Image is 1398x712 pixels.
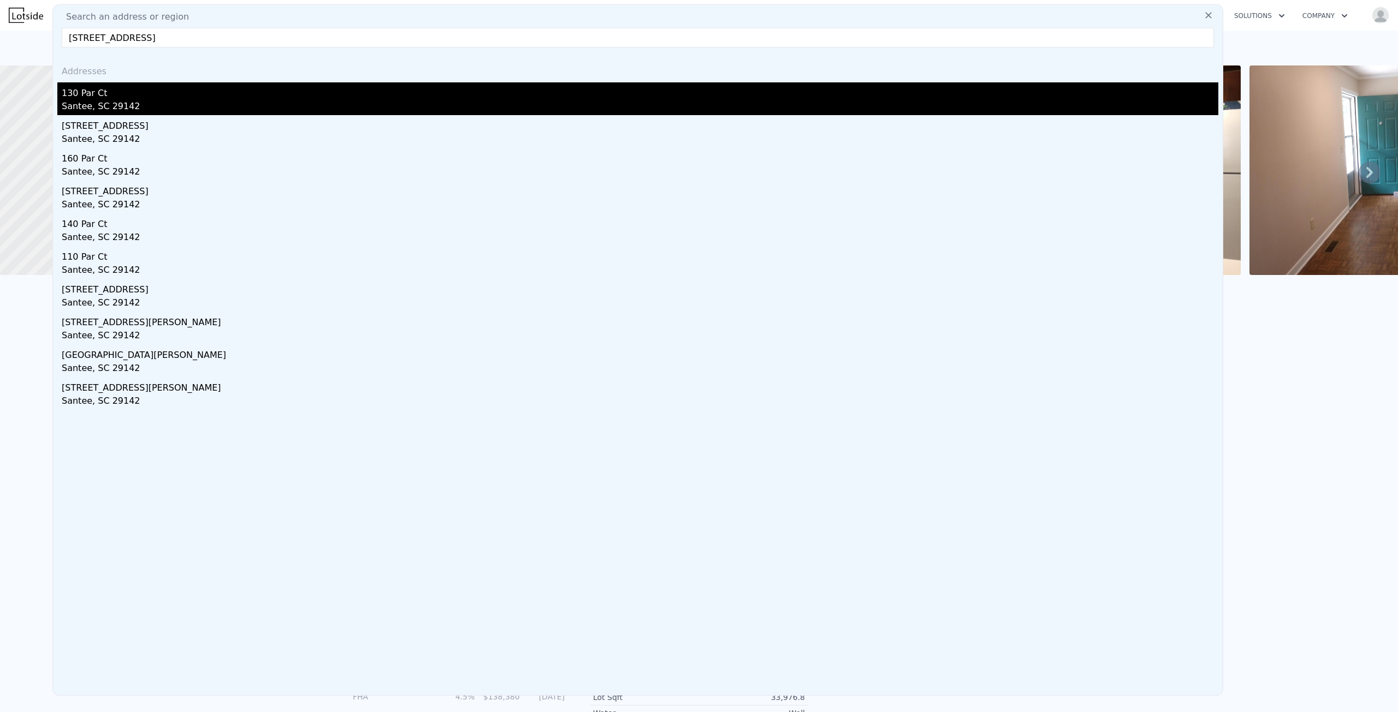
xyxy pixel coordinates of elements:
[62,329,1218,344] div: Santee, SC 29142
[62,213,1218,231] div: 140 Par Ct
[62,296,1218,312] div: Santee, SC 29142
[699,692,805,703] div: 33,976.8
[62,28,1214,47] input: Enter an address, city, region, neighborhood or zip code
[62,344,1218,362] div: [GEOGRAPHIC_DATA][PERSON_NAME]
[62,312,1218,329] div: [STREET_ADDRESS][PERSON_NAME]
[62,231,1218,246] div: Santee, SC 29142
[9,8,43,23] img: Lotside
[1372,7,1389,24] img: avatar
[62,264,1218,279] div: Santee, SC 29142
[57,10,189,23] span: Search an address or region
[62,181,1218,198] div: [STREET_ADDRESS]
[62,246,1218,264] div: 110 Par Ct
[62,100,1218,115] div: Santee, SC 29142
[62,165,1218,181] div: Santee, SC 29142
[481,691,519,702] div: $138,380
[62,115,1218,133] div: [STREET_ADDRESS]
[57,56,1218,82] div: Addresses
[62,148,1218,165] div: 160 Par Ct
[62,133,1218,148] div: Santee, SC 29142
[1294,6,1356,26] button: Company
[593,692,699,703] div: Lot Sqft
[62,82,1218,100] div: 130 Par Ct
[1225,6,1294,26] button: Solutions
[62,377,1218,394] div: [STREET_ADDRESS][PERSON_NAME]
[62,279,1218,296] div: [STREET_ADDRESS]
[353,691,430,702] div: FHA
[62,362,1218,377] div: Santee, SC 29142
[62,394,1218,410] div: Santee, SC 29142
[436,691,475,702] div: 4.5%
[526,691,565,702] div: [DATE]
[62,198,1218,213] div: Santee, SC 29142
